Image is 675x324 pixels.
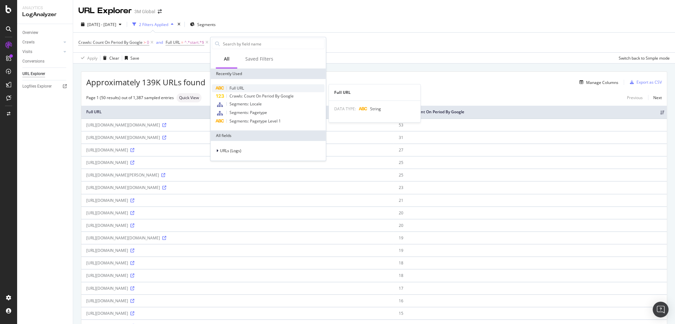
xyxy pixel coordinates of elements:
[81,106,393,119] th: Full URL: activate to sort column ascending
[393,194,667,206] td: 21
[156,39,163,45] button: and
[109,55,119,61] div: Clear
[648,93,662,102] a: Next
[176,93,202,102] div: neutral label
[86,95,174,100] div: Page 1 (50 results) out of 1,387 sampled entries
[393,256,667,269] td: 18
[86,122,389,128] div: [URL][DOMAIN_NAME][DOMAIN_NAME]
[229,118,281,124] span: Segments: Pagetype Level 1
[22,83,52,90] div: Logfiles Explorer
[144,40,146,45] span: >
[393,282,667,294] td: 17
[220,148,241,153] span: URLs (Logs)
[176,21,182,28] div: times
[87,22,116,27] span: [DATE] - [DATE]
[653,302,668,317] div: Open Intercom Messenger
[166,40,180,45] span: Full URL
[22,58,44,65] div: Conversions
[393,219,667,231] td: 20
[393,181,667,194] td: 23
[393,206,667,219] td: 20
[393,131,667,144] td: 31
[22,39,35,46] div: Crawls
[78,40,143,45] span: Crawls: Count On Period By Google
[393,106,667,119] th: Crawls: Count On Period By Google: activate to sort column ascending
[393,307,667,319] td: 15
[86,285,389,291] div: [URL][DOMAIN_NAME]
[22,11,67,18] div: LogAnalyzer
[86,135,389,140] div: [URL][DOMAIN_NAME][DOMAIN_NAME]
[22,29,68,36] a: Overview
[78,19,124,30] button: [DATE] - [DATE]
[577,78,618,86] button: Manage Columns
[86,273,389,278] div: [URL][DOMAIN_NAME]
[130,55,139,61] div: Save
[22,48,32,55] div: Visits
[229,101,261,107] span: Segments: Locale
[229,85,244,91] span: Full URL
[393,244,667,256] td: 19
[179,96,199,100] span: Quick View
[100,53,119,63] button: Clear
[22,58,68,65] a: Conversions
[22,29,38,36] div: Overview
[616,53,670,63] button: Switch back to Simple mode
[370,106,381,112] span: String
[197,22,216,27] span: Segments
[329,90,420,95] div: Full URL
[22,5,67,11] div: Analytics
[86,198,389,203] div: [URL][DOMAIN_NAME]
[158,9,162,14] div: arrow-right-arrow-left
[229,110,267,115] span: Segments: Pagetype
[22,70,45,77] div: URL Explorer
[86,235,389,241] div: [URL][DOMAIN_NAME][DOMAIN_NAME]
[229,93,293,99] span: Crawls: Count On Period By Google
[86,248,389,253] div: [URL][DOMAIN_NAME]
[393,119,667,131] td: 53
[86,147,389,153] div: [URL][DOMAIN_NAME]
[627,77,662,88] button: Export as CSV
[393,231,667,244] td: 19
[86,185,389,190] div: [URL][DOMAIN_NAME][DOMAIN_NAME]
[86,310,389,316] div: [URL][DOMAIN_NAME]
[187,19,218,30] button: Segments
[87,55,97,61] div: Apply
[86,172,389,178] div: [URL][DOMAIN_NAME][PERSON_NAME]
[393,269,667,282] td: 18
[224,56,229,62] div: All
[181,40,183,45] span: =
[86,298,389,304] div: [URL][DOMAIN_NAME]
[210,130,326,141] div: All fields
[210,39,236,46] button: Add Filter
[586,80,618,85] div: Manage Columns
[245,56,273,62] div: Saved Filters
[78,5,132,16] div: URL Explorer
[130,19,176,30] button: 2 Filters Applied
[619,55,670,61] div: Switch back to Simple mode
[393,144,667,156] td: 27
[122,53,139,63] button: Save
[134,8,155,15] div: 3M Global
[86,160,389,165] div: [URL][DOMAIN_NAME]
[156,40,163,45] div: and
[22,70,68,77] a: URL Explorer
[22,39,62,46] a: Crawls
[210,68,326,79] div: Recently Used
[222,39,324,49] input: Search by field name
[78,53,97,63] button: Apply
[139,22,168,27] div: 2 Filters Applied
[86,77,205,88] span: Approximately 139K URLs found
[22,48,62,55] a: Visits
[86,210,389,216] div: [URL][DOMAIN_NAME]
[22,83,68,90] a: Logfiles Explorer
[147,38,149,47] span: 0
[334,106,356,112] span: DATA TYPE:
[393,156,667,169] td: 25
[86,223,389,228] div: [URL][DOMAIN_NAME]
[86,260,389,266] div: [URL][DOMAIN_NAME]
[393,294,667,307] td: 16
[393,169,667,181] td: 25
[184,38,204,47] span: ^.*start.*$
[636,79,662,85] div: Export as CSV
